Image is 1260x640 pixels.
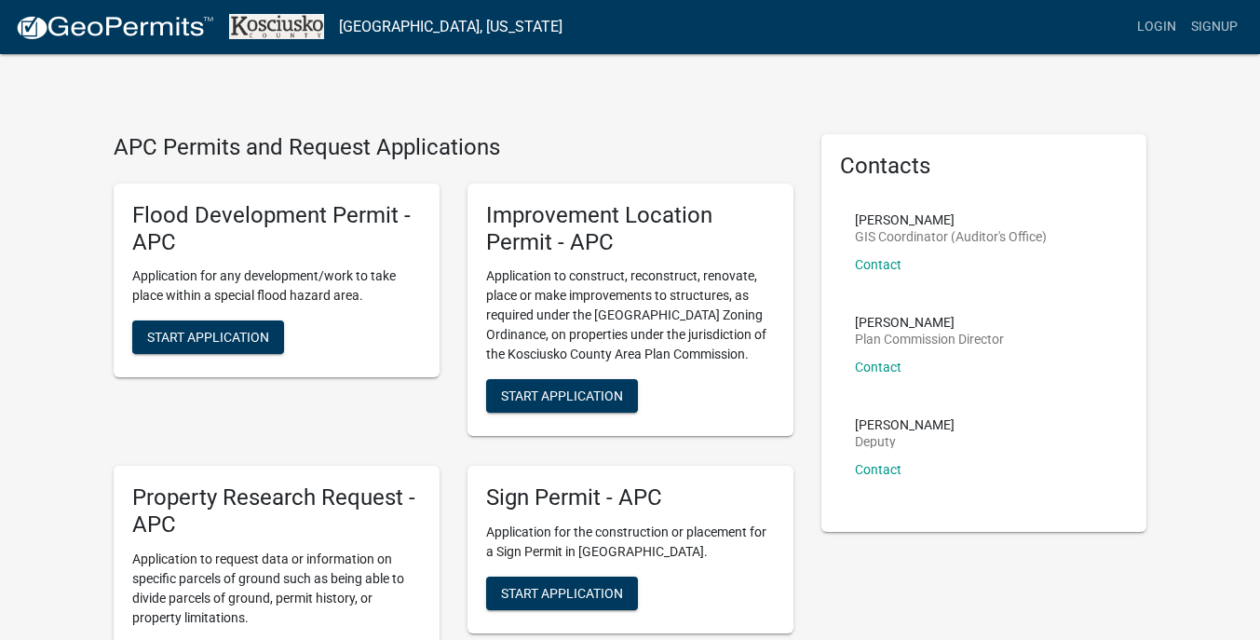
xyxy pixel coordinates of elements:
p: Deputy [855,435,955,448]
p: Application for the construction or placement for a Sign Permit in [GEOGRAPHIC_DATA]. [486,523,775,562]
p: Plan Commission Director [855,333,1004,346]
p: [PERSON_NAME] [855,418,955,431]
h4: APC Permits and Request Applications [114,134,793,161]
h5: Property Research Request - APC [132,484,421,538]
p: Application for any development/work to take place within a special flood hazard area. [132,266,421,306]
h5: Improvement Location Permit - APC [486,202,775,256]
a: Contact [855,462,901,477]
p: GIS Coordinator (Auditor's Office) [855,230,1047,243]
p: Application to request data or information on specific parcels of ground such as being able to di... [132,550,421,628]
button: Start Application [132,320,284,354]
span: Start Application [501,586,623,601]
h5: Sign Permit - APC [486,484,775,511]
button: Start Application [486,379,638,413]
img: Kosciusko County, Indiana [229,14,324,39]
p: [PERSON_NAME] [855,213,1047,226]
a: Contact [855,360,901,374]
button: Start Application [486,577,638,610]
h5: Contacts [840,153,1129,180]
span: Start Application [147,330,269,345]
a: Login [1130,9,1184,45]
a: Signup [1184,9,1245,45]
p: Application to construct, reconstruct, renovate, place or make improvements to structures, as req... [486,266,775,364]
a: [GEOGRAPHIC_DATA], [US_STATE] [339,11,562,43]
p: [PERSON_NAME] [855,316,1004,329]
a: Contact [855,257,901,272]
span: Start Application [501,388,623,403]
h5: Flood Development Permit - APC [132,202,421,256]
